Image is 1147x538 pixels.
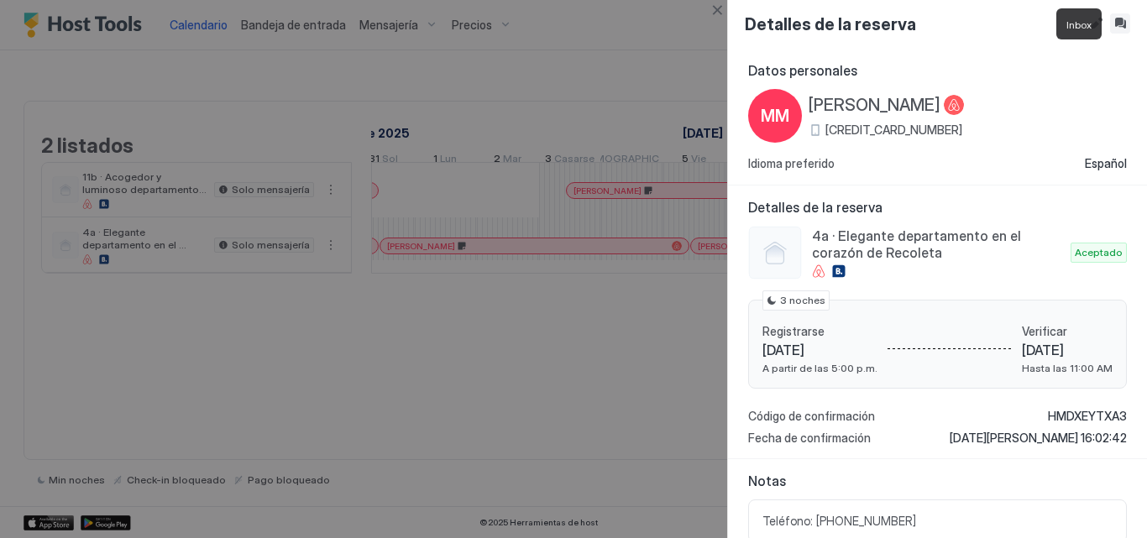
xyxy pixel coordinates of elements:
[748,199,883,216] font: Detalles de la reserva
[762,362,877,374] font: A partir de las 5:00 p.m.
[748,156,835,170] font: Idioma preferido
[748,431,871,445] font: Fecha de confirmación
[761,106,789,126] font: MM
[745,14,916,34] font: Detalles de la reserva
[748,409,875,423] font: Código de confirmación
[1075,246,1123,259] font: Aceptado
[780,294,825,306] font: 3 noches
[825,123,962,137] font: [CREDIT_CARD_NUMBER]
[1048,409,1127,423] font: HMDXEYTXA3
[950,431,1127,445] font: [DATE][PERSON_NAME] 16:02:42
[1022,362,1113,374] font: Hasta las 11:00 AM
[762,324,825,338] font: Registrarse
[748,62,857,79] font: Datos personales
[748,473,786,489] font: Notas
[1085,156,1127,170] font: Español
[809,95,940,115] font: [PERSON_NAME]
[1110,13,1130,34] button: Bandeja de entrada
[1022,342,1064,358] font: [DATE]
[812,227,1024,261] font: 4a · Elegante departamento en el corazón de Recoleta
[1022,324,1067,338] font: Verificar
[762,514,916,528] font: Teléfono: [PHONE_NUMBER]
[1066,18,1092,31] span: Inbox
[762,342,804,358] font: [DATE]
